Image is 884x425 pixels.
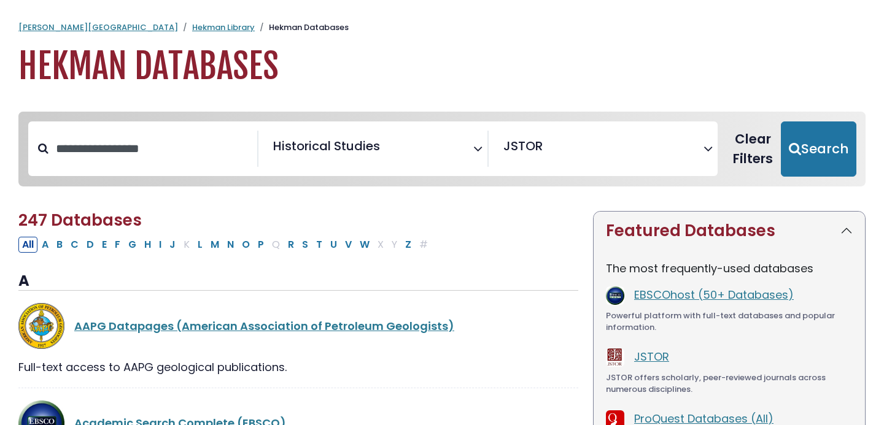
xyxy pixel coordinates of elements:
button: Filter Results U [327,237,341,253]
span: Historical Studies [273,137,380,155]
div: Full-text access to AAPG geological publications. [18,359,578,375]
div: Powerful platform with full-text databases and popular information. [606,310,853,334]
button: Filter Results W [356,237,373,253]
button: Filter Results D [83,237,98,253]
span: JSTOR [503,137,543,155]
h3: A [18,272,578,291]
a: Hekman Library [192,21,255,33]
div: Alpha-list to filter by first letter of database name [18,236,433,251]
button: Filter Results L [194,237,206,253]
button: Filter Results F [111,237,124,253]
span: 247 Databases [18,209,142,231]
button: Featured Databases [594,212,865,250]
li: Historical Studies [268,137,380,155]
button: Filter Results P [254,237,268,253]
button: Filter Results J [166,237,179,253]
button: Filter Results A [38,237,52,253]
button: Filter Results T [312,237,326,253]
a: AAPG Datapages (American Association of Petroleum Geologists) [74,318,454,334]
button: Filter Results G [125,237,140,253]
button: Filter Results H [141,237,155,253]
a: [PERSON_NAME][GEOGRAPHIC_DATA] [18,21,178,33]
button: Submit for Search Results [781,121,856,177]
button: Filter Results Z [401,237,415,253]
button: Filter Results S [298,237,312,253]
button: Clear Filters [725,121,781,177]
button: Filter Results V [341,237,355,253]
textarea: Search [382,144,391,156]
button: Filter Results O [238,237,254,253]
nav: breadcrumb [18,21,866,34]
p: The most frequently-used databases [606,260,853,277]
button: Filter Results C [67,237,82,253]
button: Filter Results E [98,237,110,253]
button: Filter Results I [155,237,165,253]
nav: Search filters [18,112,866,186]
button: Filter Results R [284,237,298,253]
a: EBSCOhost (50+ Databases) [634,287,794,302]
a: JSTOR [634,349,669,364]
h1: Hekman Databases [18,46,866,87]
button: Filter Results N [223,237,238,253]
button: Filter Results M [207,237,223,253]
li: JSTOR [498,137,543,155]
input: Search database by title or keyword [48,136,257,161]
div: JSTOR offers scholarly, peer-reviewed journals across numerous disciplines. [606,372,853,396]
button: Filter Results B [53,237,66,253]
textarea: Search [545,144,554,156]
li: Hekman Databases [255,21,349,34]
button: All [18,237,37,253]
